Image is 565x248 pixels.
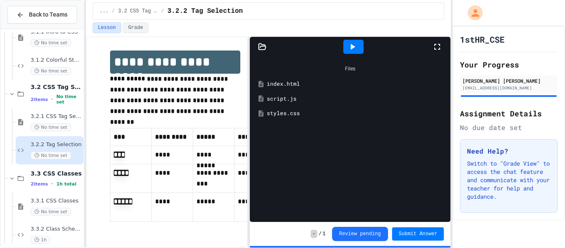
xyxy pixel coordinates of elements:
[399,231,438,237] span: Submit Answer
[31,152,71,159] span: No time set
[462,77,555,84] div: [PERSON_NAME] [PERSON_NAME]
[31,67,71,75] span: No time set
[51,181,53,187] span: •
[462,85,555,91] div: [EMAIL_ADDRESS][DOMAIN_NAME]
[93,22,121,33] button: Lesson
[161,8,164,14] span: /
[31,29,82,36] span: 3.1.1 Intro to CSS
[267,80,446,88] div: index.html
[31,57,82,64] span: 3.1.2 Colorful Style Sheets
[467,159,551,201] p: Switch to "Grade View" to access the chat feature and communicate with your teacher for help and ...
[31,170,82,177] span: 3.3 CSS Classes
[311,230,317,238] span: -
[31,113,82,120] span: 3.2.1 CSS Tag Selection
[392,227,444,241] button: Submit Answer
[31,181,48,187] span: 2 items
[31,141,82,148] span: 3.2.2 Tag Selection
[31,208,71,216] span: No time set
[31,83,82,91] span: 3.2 CSS Tag Selection
[31,97,48,102] span: 2 items
[56,181,77,187] span: 1h total
[459,3,485,22] div: My Account
[267,95,446,103] div: script.js
[123,22,148,33] button: Grade
[323,231,326,237] span: 1
[319,231,322,237] span: /
[31,226,82,233] span: 3.3.2 Class Schedule
[51,96,53,103] span: •
[460,59,558,70] h2: Your Progress
[31,197,82,205] span: 3.3.1 CSS Classes
[29,10,67,19] span: Back to Teams
[31,39,71,47] span: No time set
[56,94,82,105] span: No time set
[267,109,446,118] div: styles.css
[460,123,558,132] div: No due date set
[31,123,71,131] span: No time set
[460,108,558,119] h2: Assignment Details
[332,227,388,241] button: Review pending
[118,8,158,14] span: 3.2 CSS Tag Selection
[168,6,243,16] span: 3.2.2 Tag Selection
[7,6,77,24] button: Back to Teams
[112,8,115,14] span: /
[460,34,505,45] h1: 1stHR_CSE
[100,8,109,14] span: ...
[467,146,551,156] h3: Need Help?
[254,61,447,77] div: Files
[31,236,50,244] span: 1h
